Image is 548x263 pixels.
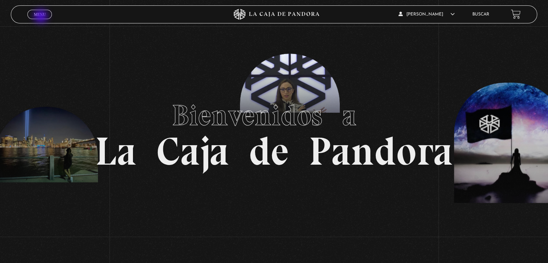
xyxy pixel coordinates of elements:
a: Buscar [472,12,489,17]
span: Cerrar [31,18,48,23]
span: [PERSON_NAME] [398,12,455,17]
h1: La Caja de Pandora [95,92,453,171]
a: View your shopping cart [511,9,521,19]
span: Menu [34,12,46,17]
span: Bienvenidos a [172,98,377,133]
